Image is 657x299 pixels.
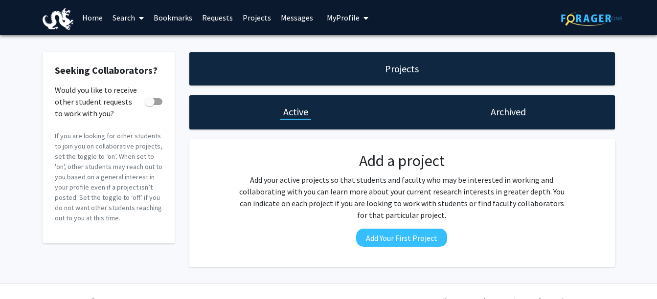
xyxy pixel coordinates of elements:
iframe: Chat [7,255,42,292]
h2: Seeking Collaborators? [55,64,162,76]
h1: Active [283,105,308,119]
a: Projects [238,0,276,35]
a: Home [77,0,108,35]
img: Drexel University Logo [43,8,74,30]
span: My Profile [327,13,360,22]
button: Add Your First Project [356,229,447,247]
a: Requests [197,0,238,35]
h1: Archived [491,105,526,119]
p: Add your active projects so that students and faculty who may be interested in working and collab... [236,174,567,221]
h2: Add a project [236,151,567,170]
p: If you are looking for other students to join you on collaborative projects, set the toggle to ‘o... [55,131,162,223]
img: ForagerOne Logo [561,11,622,26]
h1: Projects [385,62,419,76]
a: Messages [276,0,318,35]
span: Would you like to receive other student requests to work with you? [55,84,141,119]
a: Search [108,0,149,35]
a: Bookmarks [149,0,197,35]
